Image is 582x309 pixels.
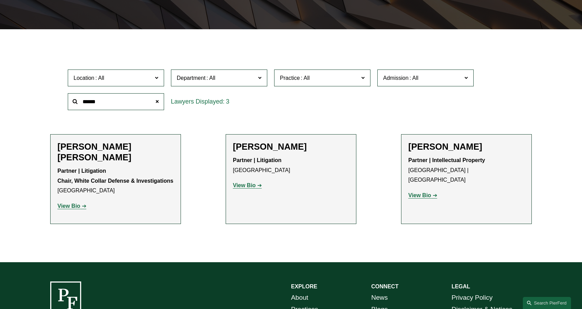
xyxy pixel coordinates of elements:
[74,75,95,81] span: Location
[233,182,256,188] strong: View Bio
[371,292,388,304] a: News
[233,141,349,152] h2: [PERSON_NAME]
[408,192,437,198] a: View Bio
[408,192,431,198] strong: View Bio
[291,292,308,304] a: About
[57,166,174,196] p: [GEOGRAPHIC_DATA]
[371,284,398,289] strong: CONNECT
[383,75,409,81] span: Admission
[452,284,470,289] strong: LEGAL
[57,203,80,209] strong: View Bio
[408,156,525,185] p: [GEOGRAPHIC_DATA] | [GEOGRAPHIC_DATA]
[452,292,493,304] a: Privacy Policy
[280,75,300,81] span: Practice
[408,141,525,152] h2: [PERSON_NAME]
[523,297,571,309] a: Search this site
[226,98,229,105] span: 3
[57,203,86,209] a: View Bio
[177,75,206,81] span: Department
[291,284,317,289] strong: EXPLORE
[233,157,281,163] strong: Partner | Litigation
[233,182,262,188] a: View Bio
[233,156,349,175] p: [GEOGRAPHIC_DATA]
[57,141,174,163] h2: [PERSON_NAME] [PERSON_NAME]
[408,157,485,163] strong: Partner | Intellectual Property
[57,168,173,184] strong: Partner | Litigation Chair, White Collar Defense & Investigations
